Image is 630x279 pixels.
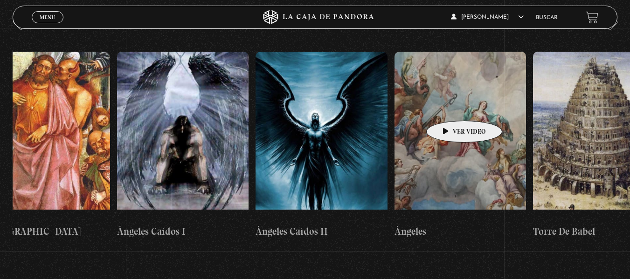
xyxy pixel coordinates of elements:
[395,224,526,239] h4: Ángeles
[13,14,29,30] button: Previous
[117,224,249,239] h4: Ángeles Caídos I
[536,15,558,20] a: Buscar
[117,37,249,254] a: Ángeles Caídos I
[395,37,526,254] a: Ángeles
[602,14,618,30] button: Next
[586,11,598,23] a: View your shopping cart
[451,14,524,20] span: [PERSON_NAME]
[256,37,388,254] a: Ángeles Caídos II
[256,224,388,239] h4: Ángeles Caídos II
[40,14,55,20] span: Menu
[36,22,58,29] span: Cerrar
